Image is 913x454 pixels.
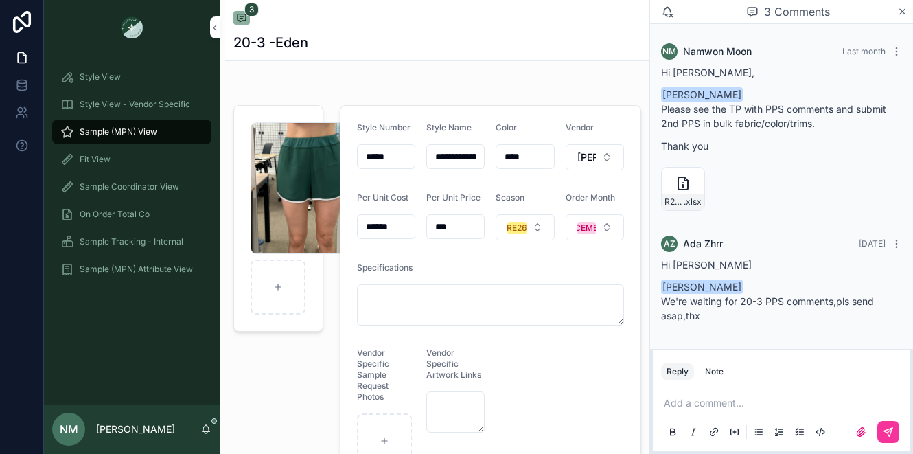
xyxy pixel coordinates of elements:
[661,294,902,323] p: We're waiting for 20-3 PPS comments,pls send asap,thx
[664,196,684,207] span: R26-TN#20-3-EDEN-JOGGER-SHORTS_VW_PPS_[DATE]
[52,120,211,144] a: Sample (MPN) View
[662,46,676,57] span: NM
[496,214,554,240] button: Select Button
[80,209,150,220] span: On Order Total Co
[661,102,902,130] p: Please see the TP with PPS comments and submit 2nd PPS in bulk fabric/color/trims.
[52,92,211,117] a: Style View - Vendor Specific
[700,363,729,380] button: Note
[357,192,408,203] span: Per Unit Cost
[80,236,183,247] span: Sample Tracking - Internal
[564,222,609,234] div: DECEMBER
[683,45,752,58] span: Namwon Moon
[566,214,624,240] button: Select Button
[52,229,211,254] a: Sample Tracking - Internal
[80,126,157,137] span: Sample (MPN) View
[44,55,220,299] div: scrollable content
[52,147,211,172] a: Fit View
[566,144,624,170] button: Select Button
[52,202,211,227] a: On Order Total Co
[233,11,250,27] button: 3
[496,192,524,203] span: Season
[507,222,527,234] div: RE26
[60,421,78,438] span: NM
[661,139,902,153] p: Thank you
[683,237,723,251] span: Ada Zhrr
[52,257,211,282] a: Sample (MPN) Attribute View
[859,238,886,249] span: [DATE]
[684,196,702,207] span: .xlsx
[661,363,694,380] button: Reply
[80,154,111,165] span: Fit View
[661,87,743,102] span: [PERSON_NAME]
[233,33,308,52] h1: 20-3 -Eden
[661,258,902,272] p: Hi [PERSON_NAME]
[426,192,481,203] span: Per Unit Price
[80,181,179,192] span: Sample Coordinator View
[577,150,596,164] span: [PERSON_NAME]
[764,3,830,20] span: 3 Comments
[661,65,902,80] p: Hi [PERSON_NAME],
[566,122,594,133] span: Vendor
[357,262,413,273] span: Specifications
[96,422,175,436] p: [PERSON_NAME]
[52,174,211,199] a: Sample Coordinator View
[121,16,143,38] img: App logo
[664,238,675,249] span: AZ
[566,192,615,203] span: Order Month
[426,122,472,133] span: Style Name
[426,348,481,380] span: Vendor Specific Artwork Links
[244,3,259,16] span: 3
[842,46,886,56] span: Last month
[52,65,211,89] a: Style View
[80,71,121,82] span: Style View
[496,122,517,133] span: Color
[357,122,411,133] span: Style Number
[80,264,193,275] span: Sample (MPN) Attribute View
[80,99,190,110] span: Style View - Vendor Specific
[357,348,389,402] span: Vendor Specific Sample Request Photos
[705,366,724,377] div: Note
[661,280,743,294] span: [PERSON_NAME]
